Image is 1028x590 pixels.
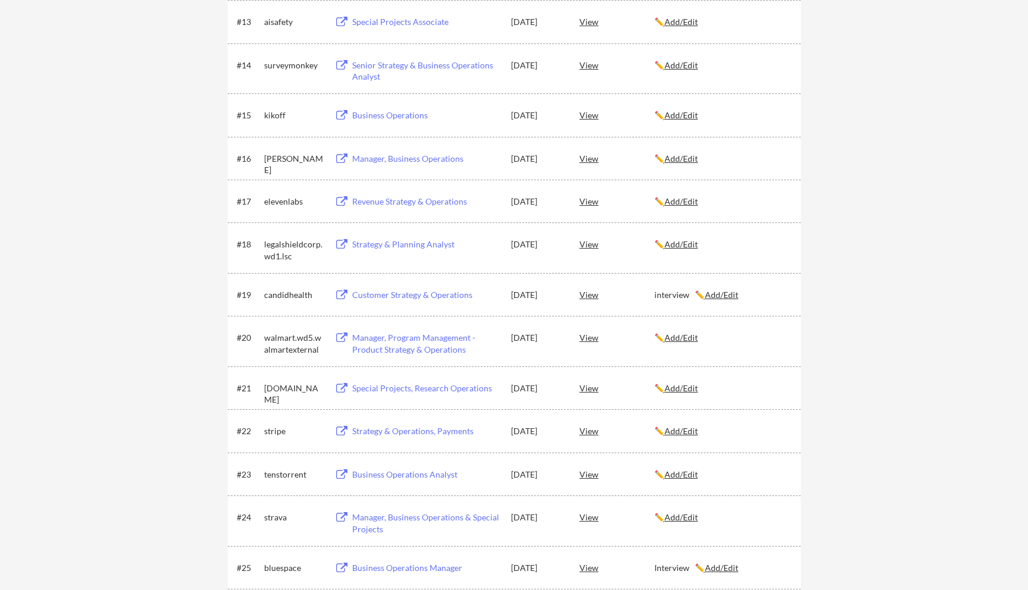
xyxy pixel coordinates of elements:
[352,562,500,574] div: Business Operations Manager
[237,16,260,28] div: #13
[352,332,500,355] div: Manager, Program Management - Product Strategy & Operations
[579,11,654,32] div: View
[511,153,563,165] div: [DATE]
[579,54,654,76] div: View
[654,425,790,437] div: ✏️
[665,383,698,393] u: Add/Edit
[665,239,698,249] u: Add/Edit
[264,109,324,121] div: kikoff
[654,562,790,574] div: Interview ✏️
[352,238,500,250] div: Strategy & Planning Analyst
[264,425,324,437] div: stripe
[511,332,563,344] div: [DATE]
[352,289,500,301] div: Customer Strategy & Operations
[352,511,500,535] div: Manager, Business Operations & Special Projects
[579,377,654,398] div: View
[579,147,654,169] div: View
[352,382,500,394] div: Special Projects, Research Operations
[579,420,654,441] div: View
[352,109,500,121] div: Business Operations
[665,512,698,522] u: Add/Edit
[237,382,260,394] div: #21
[654,109,790,121] div: ✏️
[237,332,260,344] div: #20
[264,289,324,301] div: candidhealth
[511,109,563,121] div: [DATE]
[654,16,790,28] div: ✏️
[665,196,698,206] u: Add/Edit
[237,469,260,481] div: #23
[654,289,790,301] div: interview ✏️
[352,469,500,481] div: Business Operations Analyst
[665,469,698,479] u: Add/Edit
[352,16,500,28] div: Special Projects Associate
[511,511,563,523] div: [DATE]
[654,153,790,165] div: ✏️
[579,190,654,212] div: View
[654,332,790,344] div: ✏️
[511,59,563,71] div: [DATE]
[264,196,324,208] div: elevenlabs
[511,16,563,28] div: [DATE]
[511,289,563,301] div: [DATE]
[665,153,698,164] u: Add/Edit
[579,233,654,255] div: View
[579,284,654,305] div: View
[264,59,324,71] div: surveymonkey
[511,382,563,394] div: [DATE]
[264,16,324,28] div: aisafety
[654,511,790,523] div: ✏️
[654,196,790,208] div: ✏️
[511,238,563,250] div: [DATE]
[665,426,698,436] u: Add/Edit
[237,289,260,301] div: #19
[579,327,654,348] div: View
[511,469,563,481] div: [DATE]
[237,238,260,250] div: #18
[654,469,790,481] div: ✏️
[654,382,790,394] div: ✏️
[511,562,563,574] div: [DATE]
[654,59,790,71] div: ✏️
[264,332,324,355] div: walmart.wd5.walmartexternal
[237,153,260,165] div: #16
[579,557,654,578] div: View
[264,382,324,406] div: [DOMAIN_NAME]
[579,463,654,485] div: View
[264,562,324,574] div: bluespace
[511,425,563,437] div: [DATE]
[352,425,500,437] div: Strategy & Operations, Payments
[665,332,698,343] u: Add/Edit
[237,59,260,71] div: #14
[352,59,500,83] div: Senior Strategy & Business Operations Analyst
[579,104,654,125] div: View
[237,196,260,208] div: #17
[665,17,698,27] u: Add/Edit
[264,238,324,262] div: legalshieldcorp.wd1.lsc
[264,511,324,523] div: strava
[665,60,698,70] u: Add/Edit
[264,469,324,481] div: tenstorrent
[654,238,790,250] div: ✏️
[352,196,500,208] div: Revenue Strategy & Operations
[237,511,260,523] div: #24
[264,153,324,176] div: [PERSON_NAME]
[579,506,654,528] div: View
[705,290,738,300] u: Add/Edit
[705,563,738,573] u: Add/Edit
[237,562,260,574] div: #25
[237,425,260,437] div: #22
[352,153,500,165] div: Manager, Business Operations
[237,109,260,121] div: #15
[511,196,563,208] div: [DATE]
[665,110,698,120] u: Add/Edit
